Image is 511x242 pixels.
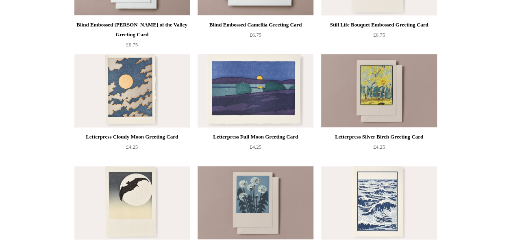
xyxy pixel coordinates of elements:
a: Letterpress Ocean Greeting Card Letterpress Ocean Greeting Card [321,166,437,240]
a: Letterpress Cloudy Moon Greeting Card Letterpress Cloudy Moon Greeting Card [74,54,190,128]
img: Letterpress Full Moon Greeting Card [198,54,313,128]
a: Letterpress Full Moon Greeting Card Letterpress Full Moon Greeting Card [198,54,313,128]
a: Letterpress Dandelion Greeting Card Letterpress Dandelion Greeting Card [198,166,313,240]
span: £6.75 [126,42,138,48]
a: Letterpress Silver Birch Greeting Card £4.25 [321,132,437,165]
span: £4.25 [126,144,138,150]
img: Letterpress Ocean Greeting Card [321,166,437,240]
a: Letterpress Cloudy Moon Greeting Card £4.25 [74,132,190,165]
span: £6.75 [373,32,385,38]
img: Letterpress Dandelion Greeting Card [198,166,313,240]
div: Letterpress Full Moon Greeting Card [200,132,311,142]
a: Blind Embossed [PERSON_NAME] of the Valley Greeting Card £6.75 [74,20,190,53]
div: Letterpress Silver Birch Greeting Card [323,132,435,142]
span: £4.25 [250,144,261,150]
img: Letterpress Moon Bat Greeting Card [74,166,190,240]
img: Letterpress Cloudy Moon Greeting Card [74,54,190,128]
a: Blind Embossed Camellia Greeting Card £6.75 [198,20,313,53]
a: Letterpress Silver Birch Greeting Card Letterpress Silver Birch Greeting Card [321,54,437,128]
div: Still Life Bouquet Embossed Greeting Card [323,20,435,30]
a: Letterpress Moon Bat Greeting Card Letterpress Moon Bat Greeting Card [74,166,190,240]
a: Still Life Bouquet Embossed Greeting Card £6.75 [321,20,437,53]
span: £6.75 [250,32,261,38]
div: Blind Embossed [PERSON_NAME] of the Valley Greeting Card [76,20,188,40]
img: Letterpress Silver Birch Greeting Card [321,54,437,128]
span: £4.25 [373,144,385,150]
a: Letterpress Full Moon Greeting Card £4.25 [198,132,313,165]
div: Blind Embossed Camellia Greeting Card [200,20,311,30]
div: Letterpress Cloudy Moon Greeting Card [76,132,188,142]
